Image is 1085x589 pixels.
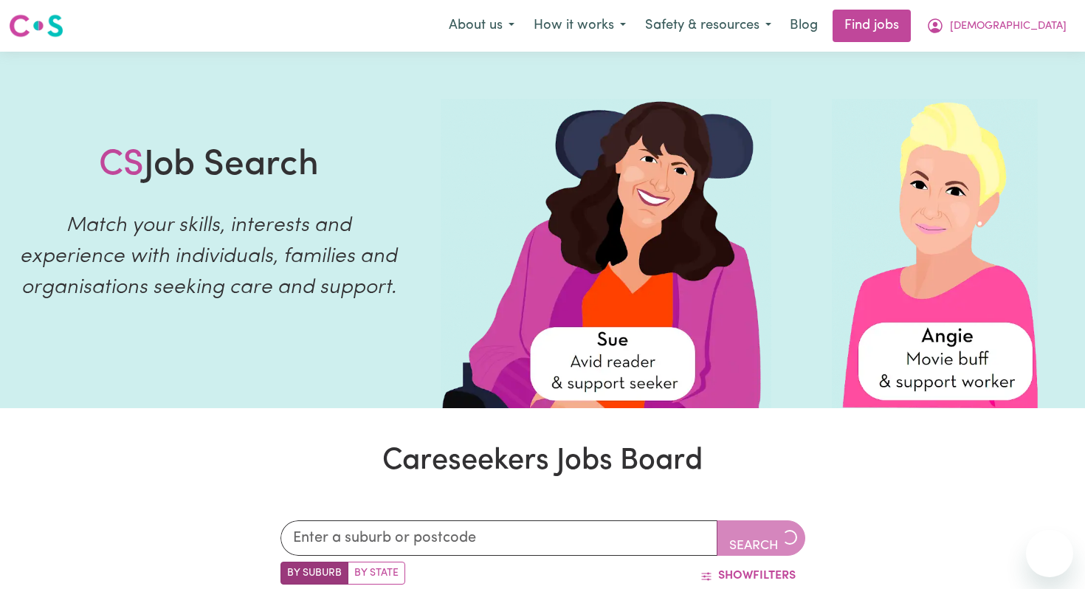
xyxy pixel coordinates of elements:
[439,10,524,41] button: About us
[9,13,63,39] img: Careseekers logo
[833,10,911,42] a: Find jobs
[99,145,319,187] h1: Job Search
[99,148,144,183] span: CS
[280,562,348,585] label: Search by suburb/post code
[1026,530,1073,577] iframe: Button to launch messaging window
[18,210,399,303] p: Match your skills, interests and experience with individuals, families and organisations seeking ...
[348,562,405,585] label: Search by state
[950,18,1067,35] span: [DEMOGRAPHIC_DATA]
[718,570,753,582] span: Show
[280,520,717,556] input: Enter a suburb or postcode
[524,10,635,41] button: How it works
[9,9,63,43] a: Careseekers logo
[635,10,781,41] button: Safety & resources
[781,10,827,42] a: Blog
[917,10,1076,41] button: My Account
